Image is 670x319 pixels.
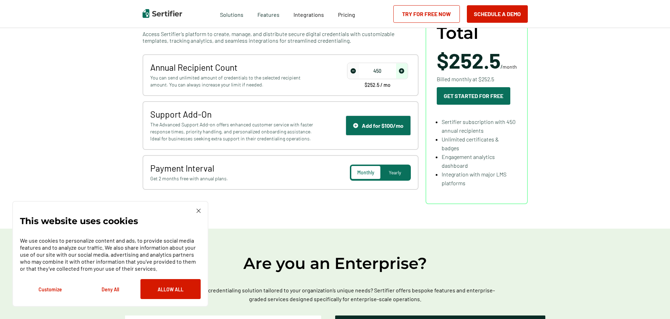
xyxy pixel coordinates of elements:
span: Annual Recipient Count [150,62,315,72]
img: Decrease Icon [351,68,356,74]
span: Pricing [338,11,355,18]
span: increase number [396,63,407,78]
img: Increase Icon [399,68,404,74]
img: Sertifier | Digital Credentialing Platform [143,9,182,18]
span: Integration with major LMS platforms [442,171,506,186]
span: Features [257,9,279,18]
button: Support IconAdd for $100/mo [346,116,411,136]
iframe: Chat Widget [635,285,670,319]
button: Deny All [80,279,140,299]
span: The Advanced Support Add-on offers enhanced customer service with faster response times, priority... [150,121,315,142]
span: Payment Interval [150,163,315,173]
span: Total [437,23,478,43]
p: We use cookies to personalize content and ads, to provide social media features and to analyze ou... [20,237,201,272]
p: Looking for a credentialing solution tailored to your organization’s unique needs? Sertifier offe... [167,286,503,303]
span: You can send unlimited amount of credentials to the selected recipient amount. You can always inc... [150,74,315,88]
button: Get Started For Free [437,87,510,105]
div: Add for $100/mo [353,122,403,129]
span: $252.5 / mo [365,83,391,88]
span: Unlimited certificates & badges [442,136,499,151]
button: Customize [20,279,80,299]
a: Integrations [293,9,324,18]
span: Monthly [357,169,374,175]
a: Try for Free Now [393,5,460,23]
button: Schedule a Demo [467,5,528,23]
button: Allow All [140,279,201,299]
span: Yearly [389,169,401,175]
a: Pricing [338,9,355,18]
span: decrease number [348,63,359,78]
span: Support Add-On [150,109,315,119]
img: Support Icon [353,123,358,128]
span: month [503,64,517,70]
img: Cookie Popup Close [196,209,201,213]
span: Access Sertifier’s platform to create, manage, and distribute secure digital credentials with cus... [143,30,419,44]
h2: Are you an Enterprise? [125,253,545,273]
span: Integrations [293,11,324,18]
span: Billed monthly at $252.5 [437,75,494,83]
span: Get 2 months free with annual plans. [150,175,315,182]
span: Engagement analytics dashboard [442,153,495,169]
span: Sertifier subscription with 450 annual recipients [442,118,516,134]
span: Solutions [220,9,243,18]
span: $252.5 [437,48,500,73]
span: / [437,50,517,71]
p: This website uses cookies [20,217,138,224]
